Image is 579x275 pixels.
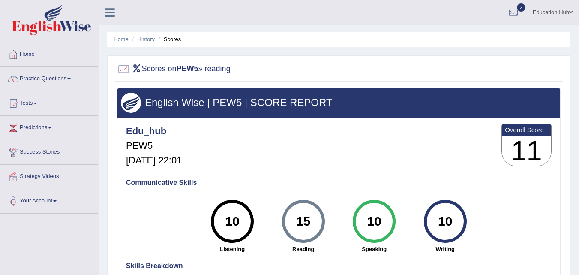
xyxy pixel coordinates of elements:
a: Tests [0,91,98,113]
h4: Edu_hub [126,126,182,136]
div: 10 [359,203,390,239]
h2: Scores on » reading [117,63,231,76]
a: History [138,36,155,42]
a: Home [114,36,129,42]
a: Success Stories [0,140,98,162]
img: wings.png [121,93,141,113]
strong: Writing [414,245,477,253]
li: Scores [156,35,181,43]
h3: English Wise | PEW5 | SCORE REPORT [121,97,557,108]
strong: Listening [201,245,264,253]
strong: Reading [272,245,335,253]
h4: Communicative Skills [126,179,552,187]
div: 10 [429,203,461,239]
h5: PEW5 [126,141,182,151]
h3: 11 [502,136,551,166]
a: Practice Questions [0,67,98,88]
a: Home [0,42,98,64]
a: Predictions [0,116,98,137]
b: PEW5 [177,64,198,73]
a: Strategy Videos [0,165,98,186]
div: 10 [217,203,248,239]
b: Overall Score [505,126,548,133]
h4: Skills Breakdown [126,262,552,270]
strong: Speaking [343,245,406,253]
span: 2 [517,3,525,12]
h5: [DATE] 22:01 [126,155,182,166]
div: 15 [288,203,319,239]
a: Your Account [0,189,98,211]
